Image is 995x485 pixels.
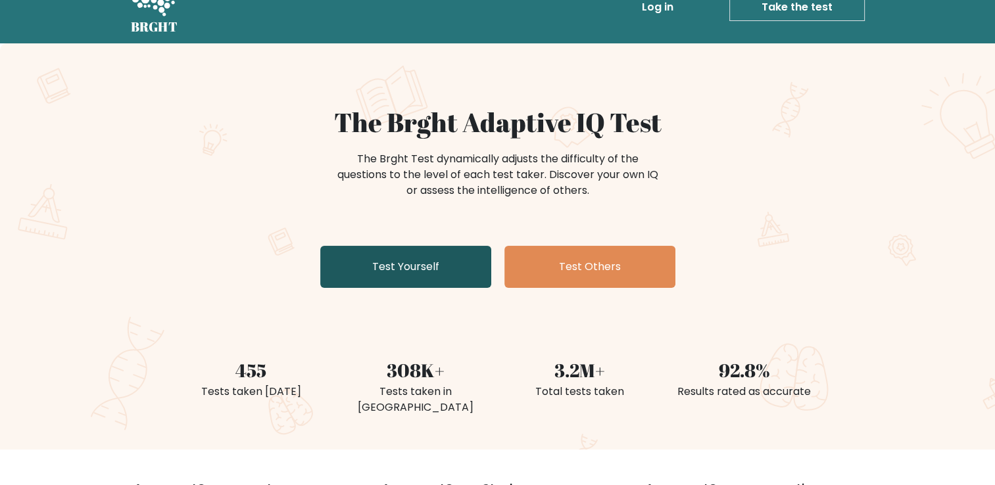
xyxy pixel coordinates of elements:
a: Test Others [504,246,675,288]
h5: BRGHT [131,19,178,35]
div: The Brght Test dynamically adjusts the difficulty of the questions to the level of each test take... [333,151,662,198]
div: Tests taken [DATE] [177,384,326,400]
div: 455 [177,356,326,384]
div: 308K+ [341,356,490,384]
div: 3.2M+ [506,356,654,384]
div: Tests taken in [GEOGRAPHIC_DATA] [341,384,490,415]
div: Total tests taken [506,384,654,400]
a: Test Yourself [320,246,491,288]
h1: The Brght Adaptive IQ Test [177,106,819,138]
div: 92.8% [670,356,819,384]
div: Results rated as accurate [670,384,819,400]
